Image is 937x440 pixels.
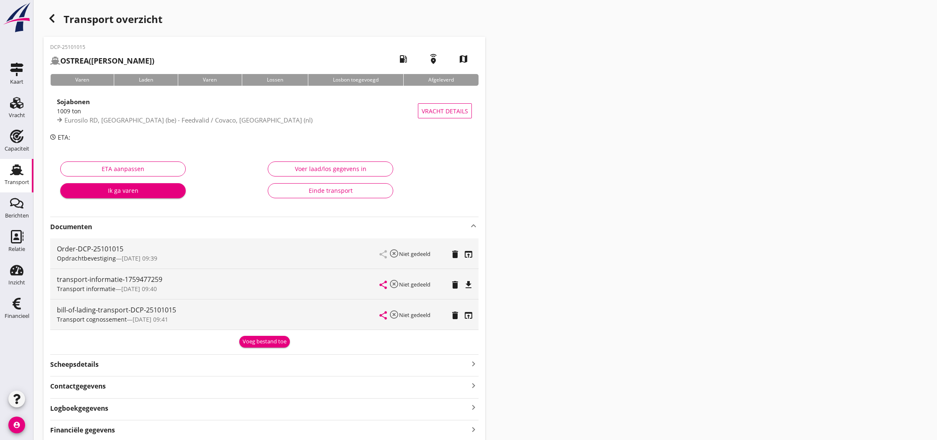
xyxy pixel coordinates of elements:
[468,424,479,435] i: keyboard_arrow_right
[60,161,186,177] button: ETA aanpassen
[178,74,241,86] div: Varen
[5,179,29,185] div: Transport
[57,97,90,106] strong: Sojabonen
[8,417,25,433] i: account_circle
[50,360,99,369] strong: Scheepsdetails
[275,164,386,173] div: Voer laad/los gegevens in
[57,284,380,293] div: —
[57,254,380,263] div: —
[378,310,388,320] i: share
[389,248,399,258] i: highlight_off
[57,254,116,262] span: Opdrachtbevestiging
[122,254,157,262] span: [DATE] 09:39
[44,10,485,30] div: Transport overzicht
[57,244,380,254] div: Order-DCP-25101015
[64,116,312,124] span: Eurosilo RD, [GEOGRAPHIC_DATA] (be) - Feedvalid / Covaco, [GEOGRAPHIC_DATA] (nl)
[8,246,25,252] div: Relatie
[399,311,430,319] small: Niet gedeeld
[403,74,479,86] div: Afgeleverd
[389,279,399,289] i: highlight_off
[57,305,380,315] div: bill-of-lading-transport-DCP-25101015
[67,186,179,195] div: Ik ga varen
[50,222,468,232] strong: Documenten
[450,280,460,290] i: delete
[468,358,479,369] i: keyboard_arrow_right
[5,213,29,218] div: Berichten
[378,280,388,290] i: share
[268,161,393,177] button: Voer laad/los gegevens in
[60,56,89,66] strong: OSTREA
[399,281,430,288] small: Niet gedeeld
[121,285,157,293] span: [DATE] 09:40
[50,381,106,391] strong: Contactgegevens
[268,183,393,198] button: Einde transport
[57,107,418,115] div: 1009 ton
[463,280,474,290] i: file_download
[389,310,399,320] i: highlight_off
[58,133,70,141] span: ETA:
[468,380,479,391] i: keyboard_arrow_right
[50,43,154,51] p: DCP-25101015
[463,310,474,320] i: open_in_browser
[5,313,29,319] div: Financieel
[422,47,445,71] i: emergency_share
[114,74,178,86] div: Laden
[2,2,32,33] img: logo-small.a267ee39.svg
[8,280,25,285] div: Inzicht
[422,107,468,115] span: Vracht details
[275,186,386,195] div: Einde transport
[5,146,29,151] div: Capaciteit
[57,315,127,323] span: Transport cognossement
[242,74,308,86] div: Lossen
[243,338,287,346] div: Voeg bestand toe
[50,425,115,435] strong: Financiële gegevens
[50,92,479,129] a: Sojabonen1009 tonEurosilo RD, [GEOGRAPHIC_DATA] (be) - Feedvalid / Covaco, [GEOGRAPHIC_DATA] (nl)...
[468,402,479,413] i: keyboard_arrow_right
[60,183,186,198] button: Ik ga varen
[418,103,472,118] button: Vracht details
[10,79,23,84] div: Kaart
[50,74,114,86] div: Varen
[399,250,430,258] small: Niet gedeeld
[9,113,25,118] div: Vracht
[50,55,154,67] h2: ([PERSON_NAME])
[57,285,115,293] span: Transport informatie
[50,404,108,413] strong: Logboekgegevens
[133,315,168,323] span: [DATE] 09:41
[463,249,474,259] i: open_in_browser
[239,336,290,348] button: Voeg bestand toe
[452,47,475,71] i: map
[450,310,460,320] i: delete
[57,274,380,284] div: transport-informatie-1759477259
[392,47,415,71] i: local_gas_station
[67,164,179,173] div: ETA aanpassen
[308,74,403,86] div: Losbon toegevoegd
[57,315,380,324] div: —
[450,249,460,259] i: delete
[468,221,479,231] i: keyboard_arrow_up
